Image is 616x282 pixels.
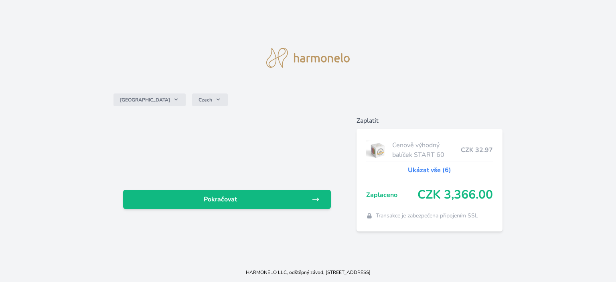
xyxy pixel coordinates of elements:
span: CZK 3,366.00 [417,188,493,202]
a: Ukázat vše (6) [408,165,451,175]
span: CZK 32.97 [461,145,493,155]
img: start.jpg [366,140,389,160]
button: Czech [192,93,228,106]
img: logo.svg [266,48,350,68]
h6: Zaplatit [357,116,503,126]
span: Pokračovat [130,195,312,204]
a: Pokračovat [123,190,331,209]
span: Cenově výhodný balíček START 60 [392,140,461,160]
button: [GEOGRAPHIC_DATA] [113,93,186,106]
span: Transakce je zabezpečena připojením SSL [376,212,478,220]
span: Czech [199,97,212,103]
span: Zaplaceno [366,190,417,200]
span: [GEOGRAPHIC_DATA] [120,97,170,103]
